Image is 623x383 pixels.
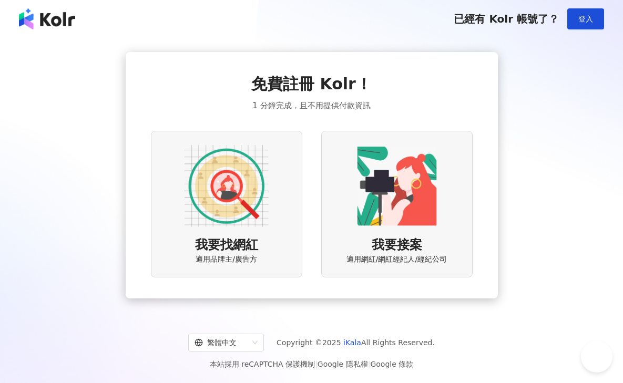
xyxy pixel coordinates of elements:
[581,341,612,372] iframe: Help Scout Beacon - Open
[346,254,447,265] span: 適用網紅/網紅經紀人/經紀公司
[368,360,371,368] span: |
[277,336,435,349] span: Copyright © 2025 All Rights Reserved.
[372,236,422,254] span: 我要接案
[454,13,559,25] span: 已經有 Kolr 帳號了？
[578,15,593,23] span: 登入
[318,360,368,368] a: Google 隱私權
[195,334,248,351] div: 繁體中文
[315,360,318,368] span: |
[343,338,361,347] a: iKala
[251,73,372,95] span: 免費註冊 Kolr！
[19,8,75,29] img: logo
[355,144,439,228] img: KOL identity option
[210,358,413,370] span: 本站採用 reCAPTCHA 保護機制
[196,254,257,265] span: 適用品牌主/廣告方
[567,8,604,29] button: 登入
[370,360,413,368] a: Google 條款
[195,236,258,254] span: 我要找網紅
[185,144,269,228] img: AD identity option
[252,99,370,112] span: 1 分鐘完成，且不用提供付款資訊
